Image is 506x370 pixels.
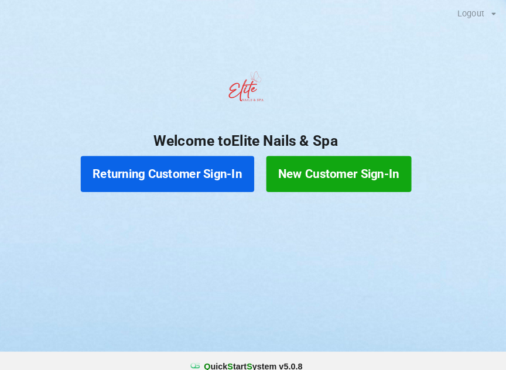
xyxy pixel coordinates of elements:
[213,350,308,362] b: uick tart ystem v 5.0.8
[213,351,219,361] span: Q
[93,152,261,187] button: Returning Customer Sign-In
[459,9,485,17] div: Logout
[198,350,210,362] img: favicon.ico
[235,351,241,361] span: S
[230,64,276,111] img: EliteNailsSpa-Logo1.png
[273,152,414,187] button: New Customer Sign-In
[254,351,259,361] span: S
